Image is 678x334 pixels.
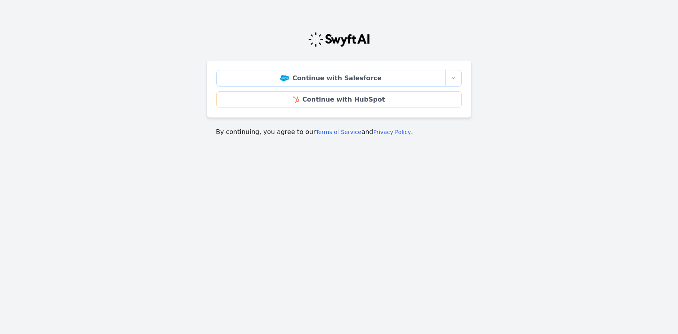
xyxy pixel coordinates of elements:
[308,32,370,47] img: Swyft Logo
[216,91,462,108] a: Continue with HubSpot
[316,129,361,135] a: Terms of Service
[280,75,289,81] img: Salesforce
[216,70,446,87] a: Continue with Salesforce
[373,129,411,135] a: Privacy Policy
[216,127,462,137] p: By continuing, you agree to our and .
[293,96,299,103] img: HubSpot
